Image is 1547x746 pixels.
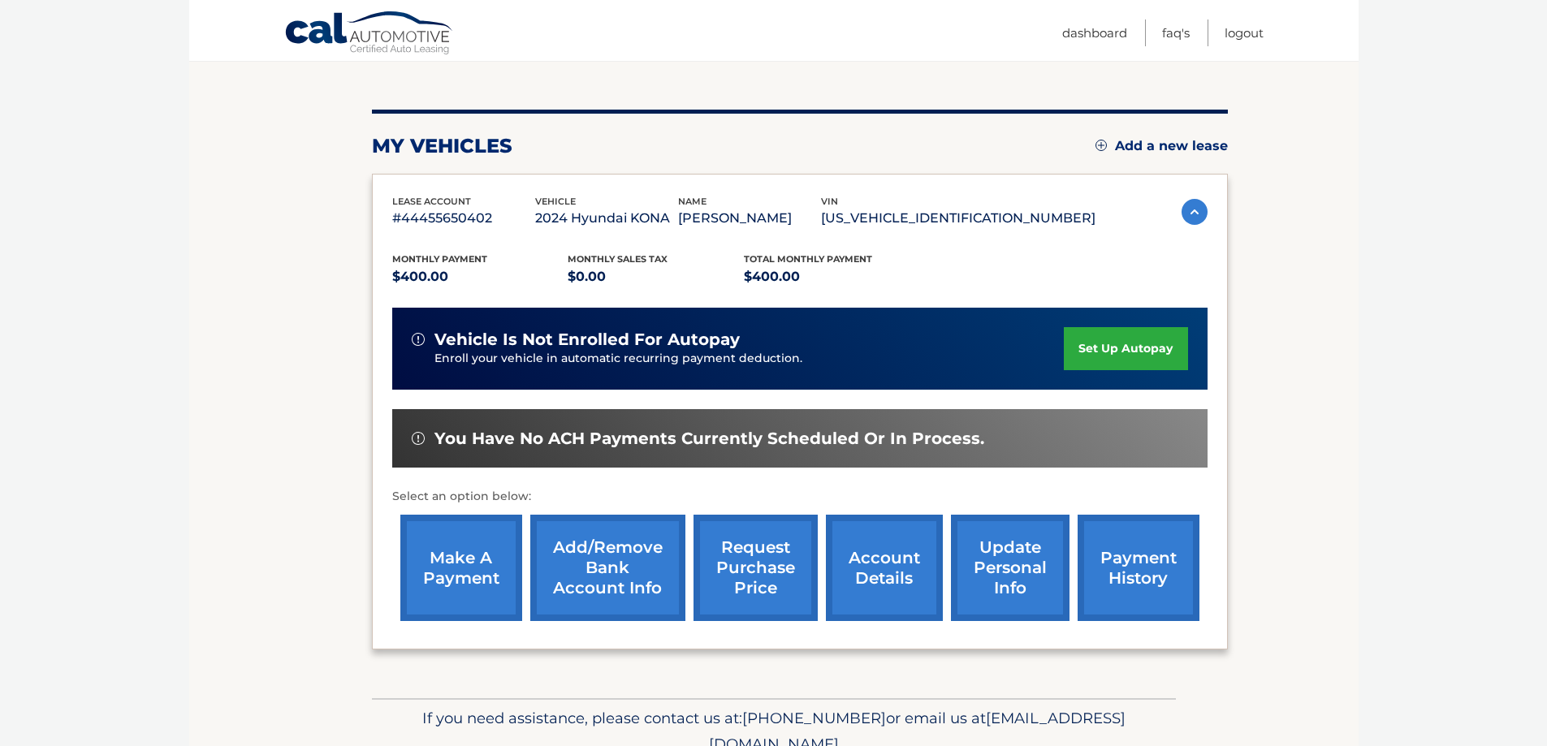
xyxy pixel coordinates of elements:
[434,350,1065,368] p: Enroll your vehicle in automatic recurring payment deduction.
[744,265,920,288] p: $400.00
[535,207,678,230] p: 2024 Hyundai KONA
[284,11,455,58] a: Cal Automotive
[392,207,535,230] p: #44455650402
[678,196,707,207] span: name
[530,515,685,621] a: Add/Remove bank account info
[392,487,1208,507] p: Select an option below:
[392,196,471,207] span: lease account
[821,196,838,207] span: vin
[434,429,984,449] span: You have no ACH payments currently scheduled or in process.
[1095,138,1228,154] a: Add a new lease
[372,134,512,158] h2: my vehicles
[412,432,425,445] img: alert-white.svg
[694,515,818,621] a: request purchase price
[434,330,740,350] span: vehicle is not enrolled for autopay
[826,515,943,621] a: account details
[951,515,1070,621] a: update personal info
[568,253,668,265] span: Monthly sales Tax
[1225,19,1264,46] a: Logout
[392,253,487,265] span: Monthly Payment
[1078,515,1199,621] a: payment history
[535,196,576,207] span: vehicle
[1162,19,1190,46] a: FAQ's
[678,207,821,230] p: [PERSON_NAME]
[1064,327,1187,370] a: set up autopay
[412,333,425,346] img: alert-white.svg
[400,515,522,621] a: make a payment
[742,709,886,727] span: [PHONE_NUMBER]
[568,265,744,288] p: $0.00
[1062,19,1127,46] a: Dashboard
[1095,140,1107,151] img: add.svg
[392,265,568,288] p: $400.00
[744,253,872,265] span: Total Monthly Payment
[1182,199,1208,225] img: accordion-active.svg
[821,207,1095,230] p: [US_VEHICLE_IDENTIFICATION_NUMBER]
